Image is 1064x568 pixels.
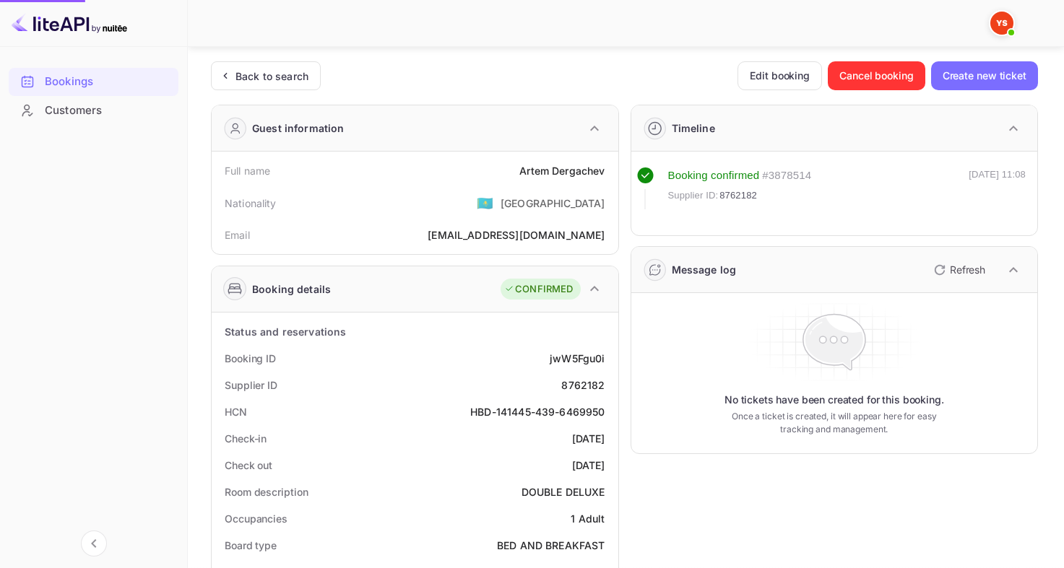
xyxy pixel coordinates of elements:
span: United States [477,190,493,216]
div: Customers [9,97,178,125]
span: Supplier ID: [668,188,719,203]
a: Bookings [9,68,178,95]
div: Check-in [225,431,267,446]
span: 8762182 [719,188,757,203]
div: [DATE] [572,458,605,473]
div: Supplier ID [225,377,277,393]
div: Full name [225,163,270,178]
img: LiteAPI logo [12,12,127,35]
div: BED AND BREAKFAST [497,538,605,553]
div: [DATE] 11:08 [969,167,1026,209]
div: Occupancies [225,511,287,526]
div: Customers [45,102,171,119]
div: DOUBLE DELUXE [522,484,605,499]
div: Bookings [45,74,171,90]
div: Guest information [252,121,345,136]
div: Status and reservations [225,324,346,339]
img: Yandex Support [990,12,1013,35]
div: [EMAIL_ADDRESS][DOMAIN_NAME] [428,227,605,243]
div: HCN [225,404,247,419]
button: Create new ticket [931,61,1038,90]
div: CONFIRMED [504,282,573,297]
div: Back to search [235,69,308,84]
p: Refresh [950,262,985,277]
button: Cancel booking [828,61,925,90]
div: Artem Dergachev [519,163,605,178]
div: jwW5Fgu0i [550,351,605,366]
div: Booking confirmed [668,167,760,184]
div: [DATE] [572,431,605,446]
div: Booking details [252,281,331,297]
div: [GEOGRAPHIC_DATA] [501,196,605,211]
div: Message log [672,262,737,277]
div: Bookings [9,68,178,96]
button: Collapse navigation [81,530,107,556]
div: Check out [225,458,272,473]
button: Edit booking [738,61,822,90]
div: Email [225,227,250,243]
p: No tickets have been created for this booking. [725,393,944,407]
button: Refresh [925,258,991,281]
div: 1 Adult [571,511,605,526]
div: Nationality [225,196,277,211]
div: Booking ID [225,351,276,366]
div: HBD-141445-439-6469950 [470,404,605,419]
div: 8762182 [561,377,605,393]
div: # 3878514 [762,167,811,184]
p: Once a ticket is created, it will appear here for easy tracking and management. [725,410,943,436]
div: Board type [225,538,277,553]
div: Timeline [672,121,715,136]
a: Customers [9,97,178,123]
div: Room description [225,484,308,499]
